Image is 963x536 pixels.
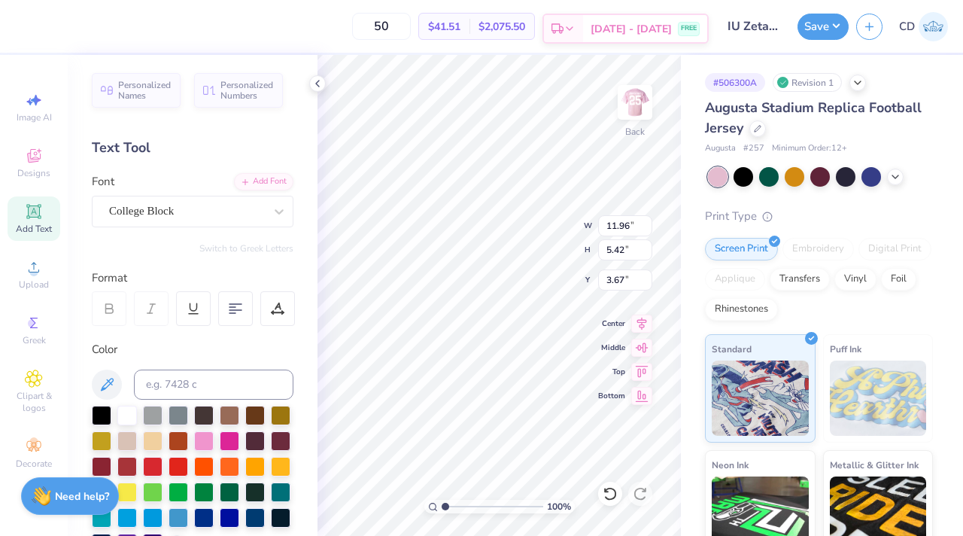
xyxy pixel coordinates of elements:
[712,457,749,473] span: Neon Ink
[220,80,274,101] span: Personalized Numbers
[625,125,645,139] div: Back
[16,458,52,470] span: Decorate
[899,12,948,41] a: CD
[830,361,927,436] img: Puff Ink
[705,298,778,321] div: Rhinestones
[899,18,915,35] span: CD
[547,500,571,513] span: 100 %
[17,167,50,179] span: Designs
[743,142,764,155] span: # 257
[234,173,293,190] div: Add Font
[598,367,625,377] span: Top
[16,223,52,235] span: Add Text
[620,87,650,117] img: Back
[199,242,293,254] button: Switch to Greek Letters
[705,99,922,137] span: Augusta Stadium Replica Football Jersey
[92,173,114,190] label: Font
[55,489,109,504] strong: Need help?
[858,238,931,260] div: Digital Print
[797,14,849,40] button: Save
[92,270,295,287] div: Format
[705,142,736,155] span: Augusta
[770,268,830,291] div: Transfers
[598,391,625,401] span: Bottom
[705,208,933,225] div: Print Type
[705,73,765,92] div: # 506300A
[428,19,460,35] span: $41.51
[598,318,625,329] span: Center
[712,361,809,436] img: Standard
[830,457,919,473] span: Metallic & Glitter Ink
[830,341,861,357] span: Puff Ink
[881,268,916,291] div: Foil
[773,73,842,92] div: Revision 1
[716,11,790,41] input: Untitled Design
[705,238,778,260] div: Screen Print
[478,19,525,35] span: $2,075.50
[92,341,293,358] div: Color
[92,138,293,158] div: Text Tool
[919,12,948,41] img: Colby Duncan
[8,390,60,414] span: Clipart & logos
[23,334,46,346] span: Greek
[782,238,854,260] div: Embroidery
[705,268,765,291] div: Applique
[772,142,847,155] span: Minimum Order: 12 +
[17,111,52,123] span: Image AI
[712,341,752,357] span: Standard
[134,370,293,400] input: e.g. 7428 c
[118,80,172,101] span: Personalized Names
[834,268,876,291] div: Vinyl
[681,23,697,34] span: FREE
[19,279,49,291] span: Upload
[591,21,672,37] span: [DATE] - [DATE]
[352,13,411,40] input: – –
[598,343,625,353] span: Middle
